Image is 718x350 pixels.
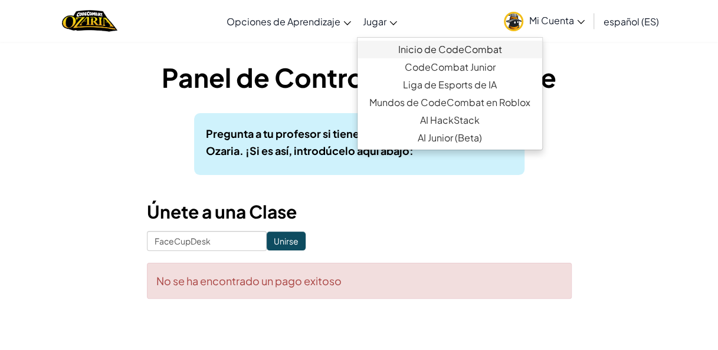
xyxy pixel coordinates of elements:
div: No se ha encontrado un pago exitoso [147,263,572,299]
font: AI HackStack [420,114,480,126]
h3: Únete a una Clase [147,199,572,225]
span: Mi Cuenta [529,14,585,27]
a: Mi Cuenta [498,2,591,39]
a: español (ES) [598,5,665,37]
span: español (ES) [604,15,659,28]
a: Liga de Esports de IA [358,76,542,94]
img: avatar [504,12,523,31]
img: Hogar [62,9,117,33]
input: Unirse [267,232,306,250]
a: Mundos de CodeCombat en Roblox [358,94,542,111]
b: Pregunta a tu profesor si tienes un código de clase de Ozaria. ¡Si es así, introdúcelo aquí abajo: [206,127,478,157]
a: AI Junior (Beta) [358,129,542,147]
span: Jugar [363,15,386,28]
a: Opciones de Aprendizaje [221,5,357,37]
a: Inicio de CodeCombat [358,41,542,58]
a: Logotipo de Ozaria by CodeCombat [62,9,117,33]
a: CodeCombat Junior [358,58,542,76]
input: <Ingrese el código de clase> [147,231,267,251]
h1: Panel de Control del Estudiante [147,59,572,95]
span: Opciones de Aprendizaje [227,15,340,28]
font: AI Junior (Beta) [418,131,482,144]
a: Jugar [357,5,403,37]
a: AI HackStack [358,111,542,129]
font: CodeCombat Junior [405,61,496,73]
font: Liga de Esports de IA [403,78,497,91]
font: Mundos de CodeCombat en Roblox [369,96,530,108]
font: Inicio de CodeCombat [398,43,502,55]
